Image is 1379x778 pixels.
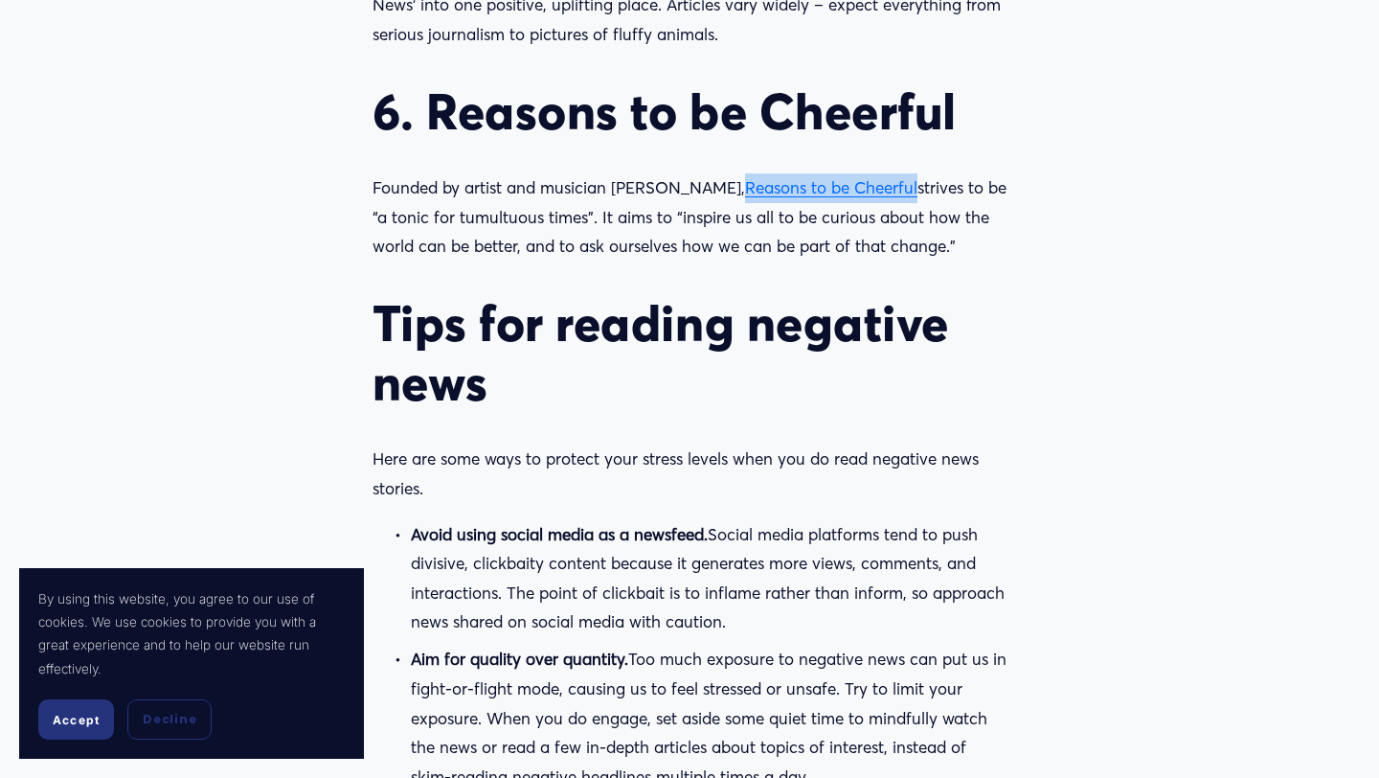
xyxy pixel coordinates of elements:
[38,699,114,740] button: Accept
[411,520,1006,637] p: Social media platforms tend to push divisive, clickbaity content because it generates more views,...
[127,699,212,740] button: Decline
[53,713,100,727] span: Accept
[411,524,708,544] strong: Avoid using social media as a newsfeed.
[38,587,345,681] p: By using this website, you agree to our use of cookies. We use cookies to provide you with a grea...
[373,82,1006,142] h2: 6. Reasons to be Cheerful
[373,294,1006,412] h2: Tips for reading negative news
[143,711,196,728] span: Decline
[745,177,917,197] a: Reasons to be Cheerful
[411,649,628,669] strong: Aim for quality over quantity.
[373,173,1006,262] p: Founded by artist and musician [PERSON_NAME], strives to be “a tonic for tumultuous times”. It ai...
[373,445,1006,503] p: Here are some ways to protect your stress levels when you do read negative news stories.
[19,568,364,760] section: Cookie banner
